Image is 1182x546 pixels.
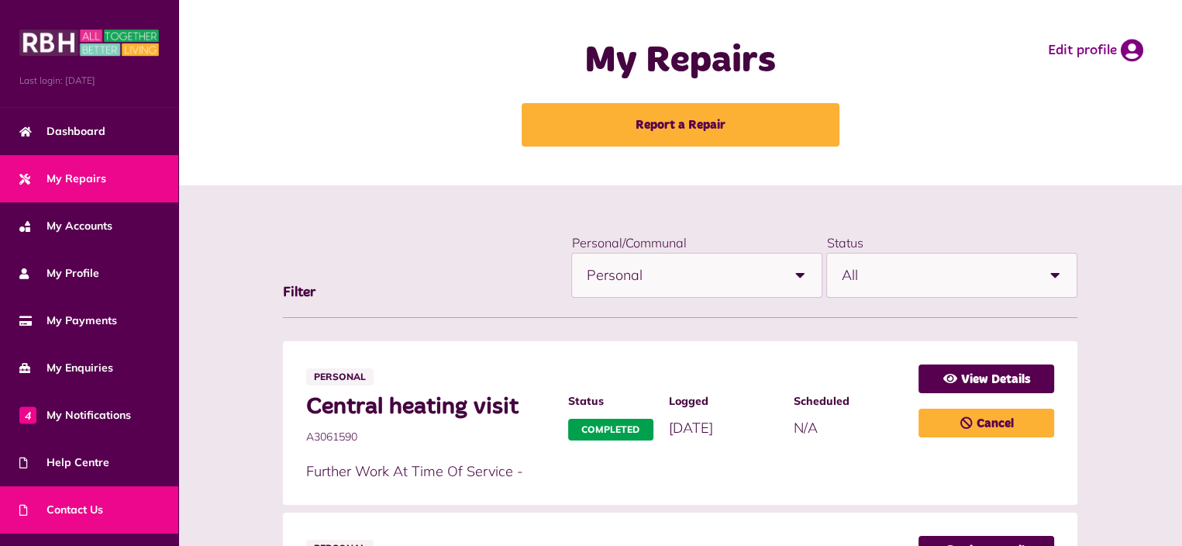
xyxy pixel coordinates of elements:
[19,406,36,423] span: 4
[306,461,904,482] p: Further Work At Time Of Service -
[19,454,109,471] span: Help Centre
[794,393,903,409] span: Scheduled
[522,103,839,147] a: Report a Repair
[19,27,159,58] img: MyRBH
[19,407,131,423] span: My Notifications
[19,502,103,518] span: Contact Us
[568,419,653,441] span: Completed
[306,393,553,421] span: Central heating visit
[19,360,113,376] span: My Enquiries
[19,171,106,187] span: My Repairs
[283,285,315,299] span: Filter
[445,39,916,84] h1: My Repairs
[306,368,374,385] span: Personal
[794,419,818,437] span: N/A
[571,235,686,251] label: Personal/Communal
[918,365,1054,393] a: View Details
[19,74,159,88] span: Last login: [DATE]
[669,419,713,437] span: [DATE]
[19,265,99,282] span: My Profile
[1048,39,1143,62] a: Edit profile
[568,393,653,409] span: Status
[306,429,553,445] span: A3061590
[669,393,778,409] span: Logged
[19,218,112,234] span: My Accounts
[19,313,117,329] span: My Payments
[841,254,1033,297] span: All
[918,409,1054,437] a: Cancel
[586,254,778,297] span: Personal
[19,123,105,140] span: Dashboard
[826,235,863,251] label: Status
